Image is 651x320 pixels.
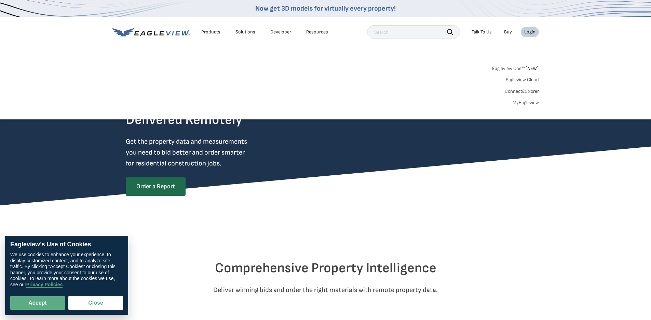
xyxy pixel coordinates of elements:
p: Get the property data and measurements you need to bid better and order smarter for residential c... [126,136,275,169]
h2: Comprehensive Property Intelligence [126,260,526,276]
span: NEW [525,66,539,71]
div: Products [201,29,220,35]
a: Developer [270,29,291,35]
div: Resources [306,29,328,35]
a: ConnectExplorer [505,88,539,94]
a: Now get 3D models for virtually every property! [255,4,396,13]
p: Deliver winning bids and order the right materials with remote property data. [126,285,526,295]
a: Order a Report [126,177,186,196]
div: Talk To Us [472,29,492,35]
a: Eagleview One™*NEW* [492,63,539,71]
div: Eagleview’s Use of Cookies [10,241,123,248]
div: Login [524,29,535,35]
button: Close [68,296,123,310]
button: Accept [10,296,65,310]
div: Solutions [235,29,255,35]
input: Search [367,25,460,39]
a: Buy [504,29,512,35]
div: We use cookies to enhance your experience, to display customized content, and to analyze site tra... [10,252,123,288]
a: MyEagleview [513,100,539,106]
a: Eagleview Cloud [506,77,539,83]
a: Privacy Policies [26,282,63,288]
